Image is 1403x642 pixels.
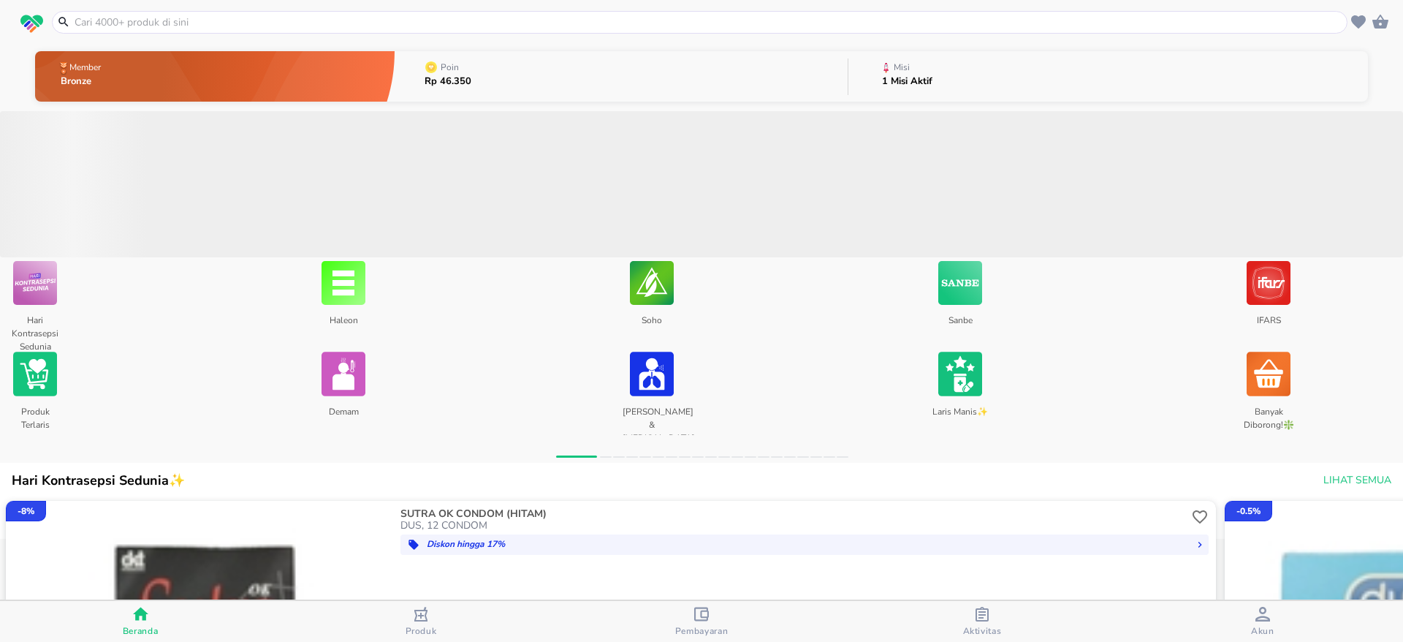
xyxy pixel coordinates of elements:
[400,520,1188,532] p: DUS, 12 CONDOM
[894,63,910,72] p: Misi
[123,625,159,637] span: Beranda
[848,48,1368,105] button: Misi1 Misi Aktif
[623,309,680,339] p: Soho
[1323,472,1391,490] span: Lihat Semua
[18,505,34,518] p: - 8 %
[1318,467,1394,494] button: Lihat Semua
[938,257,982,309] img: Sanbe
[882,77,932,86] p: 1 Misi Aktif
[963,625,1002,637] span: Aktivitas
[842,601,1122,642] button: Aktivitas
[314,400,372,431] p: Demam
[1236,505,1261,518] p: - 0.5 %
[1239,400,1297,431] p: Banyak Diborong!❇️
[406,537,1203,552] span: Diskon hingga 17%
[630,257,674,309] img: Soho
[20,15,43,34] img: logo_swiperx_s.bd005f3b.svg
[61,77,104,86] p: Bronze
[406,625,437,637] span: Produk
[6,309,64,339] p: Hari Kontrasepsi Sedunia
[441,63,459,72] p: Poin
[395,48,848,105] button: PoinRp 46.350
[6,400,64,431] p: Produk Terlaris
[314,309,372,339] p: Haleon
[623,400,680,431] p: [PERSON_NAME] & [MEDICAL_DATA]
[13,257,57,309] img: Hari Kontrasepsi Sedunia
[400,508,1185,520] p: SUTRA OK CONDOM (HITAM)
[322,257,365,309] img: Haleon
[938,348,982,399] img: Laris Manis✨
[1122,601,1403,642] button: Akun
[675,625,729,637] span: Pembayaran
[400,535,1209,555] button: Diskon hingga 17%
[425,77,471,86] p: Rp 46.350
[1251,625,1274,637] span: Akun
[322,348,365,399] img: Demam
[1247,257,1290,309] img: IFARS
[35,48,395,105] button: MemberBronze
[630,348,674,399] img: Batuk & Flu
[931,400,989,431] p: Laris Manis✨
[73,15,1344,30] input: Cari 4000+ produk di sini
[69,63,101,72] p: Member
[1239,309,1297,339] p: IFARS
[931,309,989,339] p: Sanbe
[1247,348,1290,399] img: Banyak Diborong!❇️
[281,601,561,642] button: Produk
[13,348,57,399] img: Produk Terlaris
[561,601,842,642] button: Pembayaran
